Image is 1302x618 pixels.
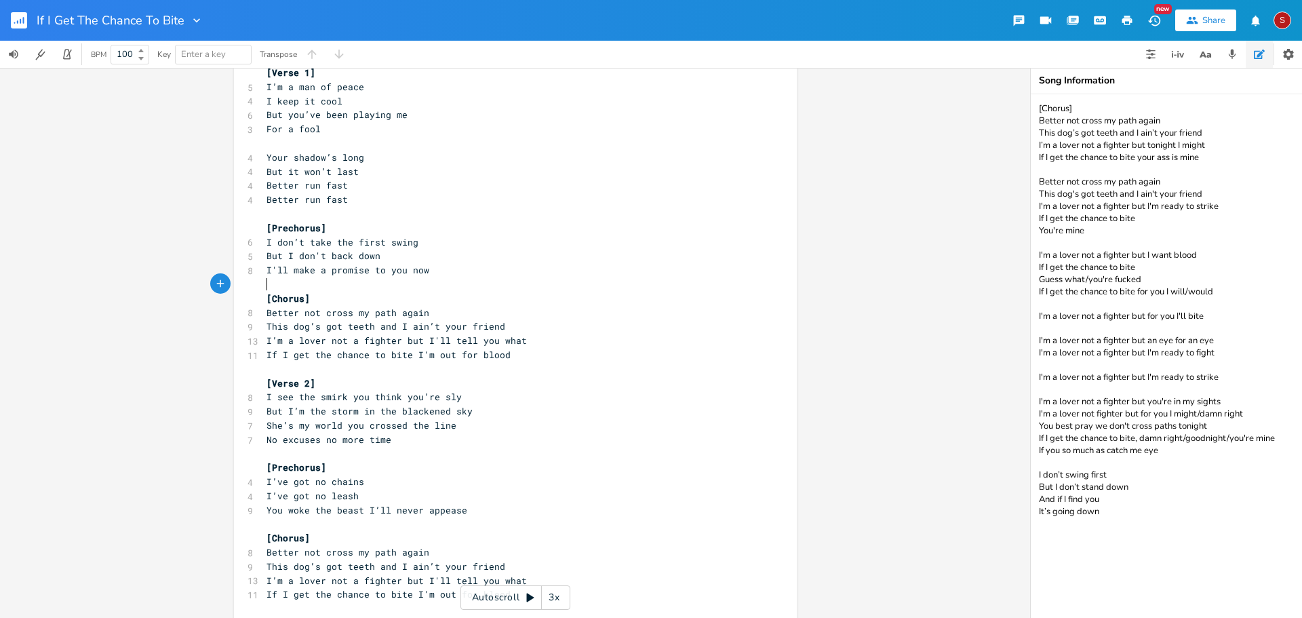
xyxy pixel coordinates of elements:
[267,546,429,558] span: Better not cross my path again
[267,166,359,178] span: But it won’t last
[267,307,429,319] span: Better not cross my path again
[267,95,342,107] span: I keep it cool
[1141,8,1168,33] button: New
[1031,94,1302,618] textarea: [Chorus] Better not cross my path again This dog’s got teeth and I ain’t your friend I’m a lover ...
[267,222,326,234] span: [Prechorus]
[267,461,326,474] span: [Prechorus]
[267,123,321,135] span: For a fool
[181,48,226,60] span: Enter a key
[267,193,348,206] span: Better run fast
[267,264,429,276] span: I'll make a promise to you now
[267,588,511,600] span: If I get the chance to bite I'm out for blood
[460,585,570,610] div: Autoscroll
[1175,9,1236,31] button: Share
[267,419,456,431] span: She’s my world you crossed the line
[267,349,511,361] span: If I get the chance to bite I'm out for blood
[267,560,505,573] span: This dog’s got teeth and I ain’t your friend
[1039,76,1294,85] div: Song Information
[542,585,566,610] div: 3x
[1154,4,1172,14] div: New
[267,250,380,262] span: But I don't back down
[267,504,467,516] span: You woke the beast I’ll never appease
[267,405,473,417] span: But I’m the storm in the blackened sky
[91,51,106,58] div: BPM
[267,109,408,121] span: But you’ve been playing me
[267,151,364,163] span: Your shadow’s long
[267,66,315,79] span: [Verse 1]
[267,532,310,544] span: [Chorus]
[267,81,364,93] span: I’m a man of peace
[267,334,527,347] span: I’m a lover not a fighter but I'll tell you what
[260,50,297,58] div: Transpose
[267,433,391,446] span: No excuses no more time
[267,391,462,403] span: I see the smirk you think you’re sly
[267,575,527,587] span: I’m a lover not a fighter but I'll tell you what
[267,179,348,191] span: Better run fast
[267,490,359,502] span: I’ve got no leash
[157,50,171,58] div: Key
[267,236,418,248] span: I don’t take the first swing
[267,320,505,332] span: This dog’s got teeth and I ain’t your friend
[267,377,315,389] span: [Verse 2]
[267,292,310,305] span: [Chorus]
[1274,5,1291,36] button: S
[1202,14,1225,26] div: Share
[1274,12,1291,29] div: Scott Owen
[267,476,364,488] span: I’ve got no chains
[37,14,184,26] span: If I Get The Chance To Bite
